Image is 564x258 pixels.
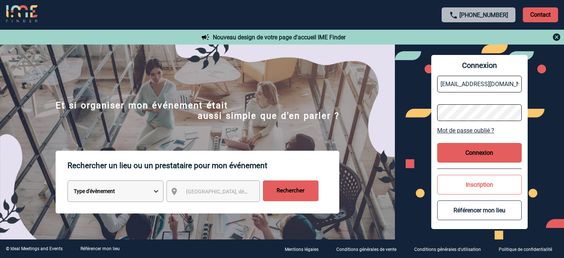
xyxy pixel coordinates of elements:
[6,246,63,251] div: © Ideal Meetings and Events
[449,11,458,20] img: call-24-px.png
[437,76,522,92] input: Email *
[437,143,522,163] button: Connexion
[459,12,508,19] a: [PHONE_NUMBER]
[408,245,493,252] a: Conditions générales d'utilisation
[437,175,522,195] button: Inscription
[437,61,522,70] span: Connexion
[330,245,408,252] a: Conditions générales de vente
[285,247,319,252] p: Mentions légales
[499,247,552,252] p: Politique de confidentialité
[186,189,289,195] span: [GEOGRAPHIC_DATA], département, région...
[80,246,120,251] a: Référencer mon lieu
[67,151,339,180] p: Rechercher un lieu ou un prestataire pour mon événement
[437,127,522,134] a: Mot de passe oublié ?
[523,7,558,22] p: Contact
[279,245,330,252] a: Mentions légales
[493,245,564,252] a: Politique de confidentialité
[336,247,396,252] p: Conditions générales de vente
[263,180,319,201] input: Rechercher
[437,200,522,220] button: Référencer mon lieu
[414,247,481,252] p: Conditions générales d'utilisation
